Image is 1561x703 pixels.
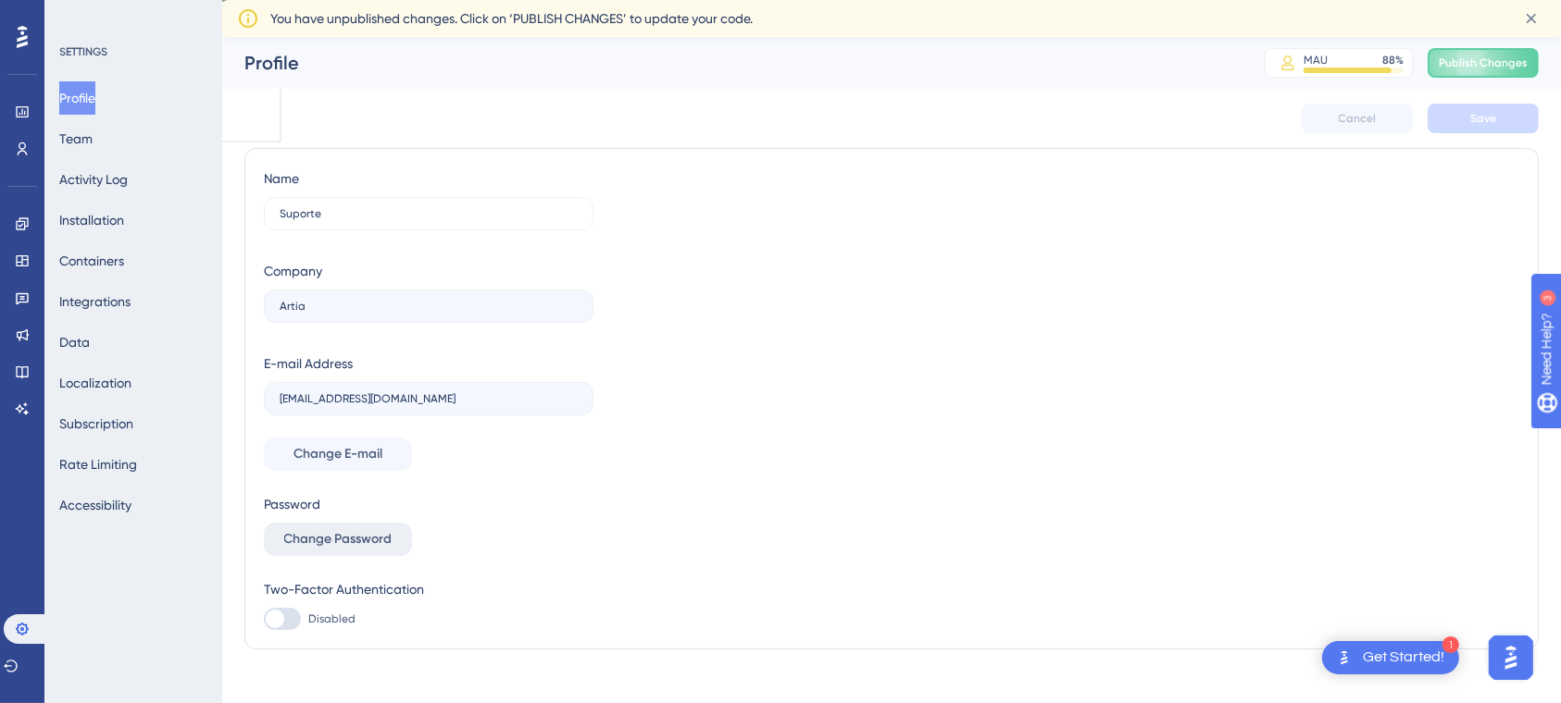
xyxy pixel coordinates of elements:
button: Integrations [59,285,131,318]
span: Need Help? [44,5,116,27]
div: 88 % [1382,53,1404,68]
div: Two-Factor Authentication [264,578,593,600]
input: Name Surname [280,207,578,220]
span: Save [1470,111,1496,126]
input: E-mail Address [280,392,578,405]
div: E-mail Address [264,352,353,375]
img: launcher-image-alternative-text [1333,647,1355,669]
span: You have unpublished changes. Click on ‘PUBLISH CHANGES’ to update your code. [270,7,753,30]
button: Installation [59,203,124,237]
span: Change Password [284,528,393,550]
button: Localization [59,366,131,400]
div: 3 [129,9,134,24]
div: Get Started! [1363,647,1444,668]
div: 1 [1442,636,1459,653]
button: Rate Limiting [59,448,137,481]
button: Data [59,326,90,359]
div: SETTINGS [59,44,209,59]
span: Disabled [308,611,356,626]
input: Company Name [280,300,578,313]
button: Save [1428,104,1539,133]
button: Subscription [59,407,133,440]
button: Team [59,122,93,155]
span: Cancel [1339,111,1377,126]
button: Change E-mail [264,438,412,471]
div: Open Get Started! checklist, remaining modules: 1 [1322,641,1459,674]
button: Publish Changes [1428,48,1539,78]
div: Profile [244,50,1218,76]
button: Activity Log [59,163,128,196]
button: Cancel [1302,104,1413,133]
span: Publish Changes [1439,55,1528,70]
div: Name [264,167,299,190]
button: Change Password [264,523,412,556]
div: MAU [1304,53,1328,68]
span: Change E-mail [293,443,382,465]
button: Accessibility [59,488,131,522]
div: Password [264,493,593,515]
iframe: UserGuiding AI Assistant Launcher [1483,630,1539,685]
div: Company [264,260,322,282]
button: Containers [59,244,124,277]
button: Profile [59,81,95,115]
